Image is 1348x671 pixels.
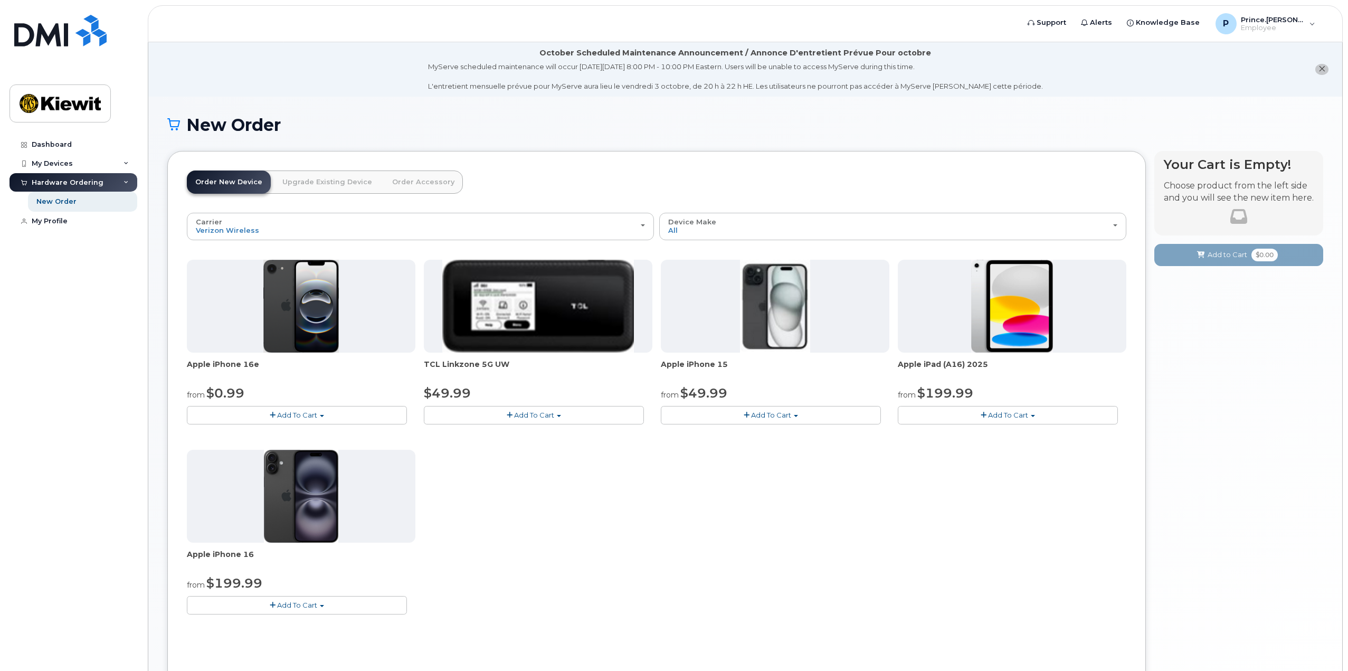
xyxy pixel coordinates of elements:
[187,580,205,590] small: from
[668,226,678,234] span: All
[898,390,916,400] small: from
[187,359,415,380] div: Apple iPhone 16e
[1302,625,1340,663] iframe: Messenger Launcher
[661,359,889,380] div: Apple iPhone 15
[971,260,1053,353] img: ipad_11.png
[680,385,727,401] span: $49.99
[277,411,317,419] span: Add To Cart
[424,359,652,380] div: TCL Linkzone 5G UW
[661,406,881,424] button: Add To Cart
[659,213,1126,240] button: Device Make All
[898,359,1126,380] div: Apple iPad (A16) 2025
[264,450,338,543] img: iphone_16_plus.png
[187,596,407,615] button: Add To Cart
[206,385,244,401] span: $0.99
[384,171,463,194] a: Order Accessory
[668,218,716,226] span: Device Make
[277,601,317,609] span: Add To Cart
[187,390,205,400] small: from
[917,385,973,401] span: $199.99
[187,406,407,424] button: Add To Cart
[1251,249,1278,261] span: $0.00
[1164,180,1314,204] p: Choose product from the left side and you will see the new item here.
[751,411,791,419] span: Add To Cart
[196,218,222,226] span: Carrier
[1164,157,1314,172] h4: Your Cart is Empty!
[167,116,1323,134] h1: New Order
[1154,244,1323,266] button: Add to Cart $0.00
[898,406,1118,424] button: Add To Cart
[263,260,339,353] img: iphone16e.png
[988,411,1028,419] span: Add To Cart
[187,171,271,194] a: Order New Device
[274,171,381,194] a: Upgrade Existing Device
[514,411,554,419] span: Add To Cart
[1315,64,1328,75] button: close notification
[661,390,679,400] small: from
[187,549,415,570] div: Apple iPhone 16
[442,260,634,353] img: linkzone5g.png
[424,385,471,401] span: $49.99
[424,406,644,424] button: Add To Cart
[196,226,259,234] span: Verizon Wireless
[187,213,654,240] button: Carrier Verizon Wireless
[740,260,810,353] img: iphone15.jpg
[539,48,931,59] div: October Scheduled Maintenance Announcement / Annonce D'entretient Prévue Pour octobre
[206,575,262,591] span: $199.99
[428,62,1043,91] div: MyServe scheduled maintenance will occur [DATE][DATE] 8:00 PM - 10:00 PM Eastern. Users will be u...
[1208,250,1247,260] span: Add to Cart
